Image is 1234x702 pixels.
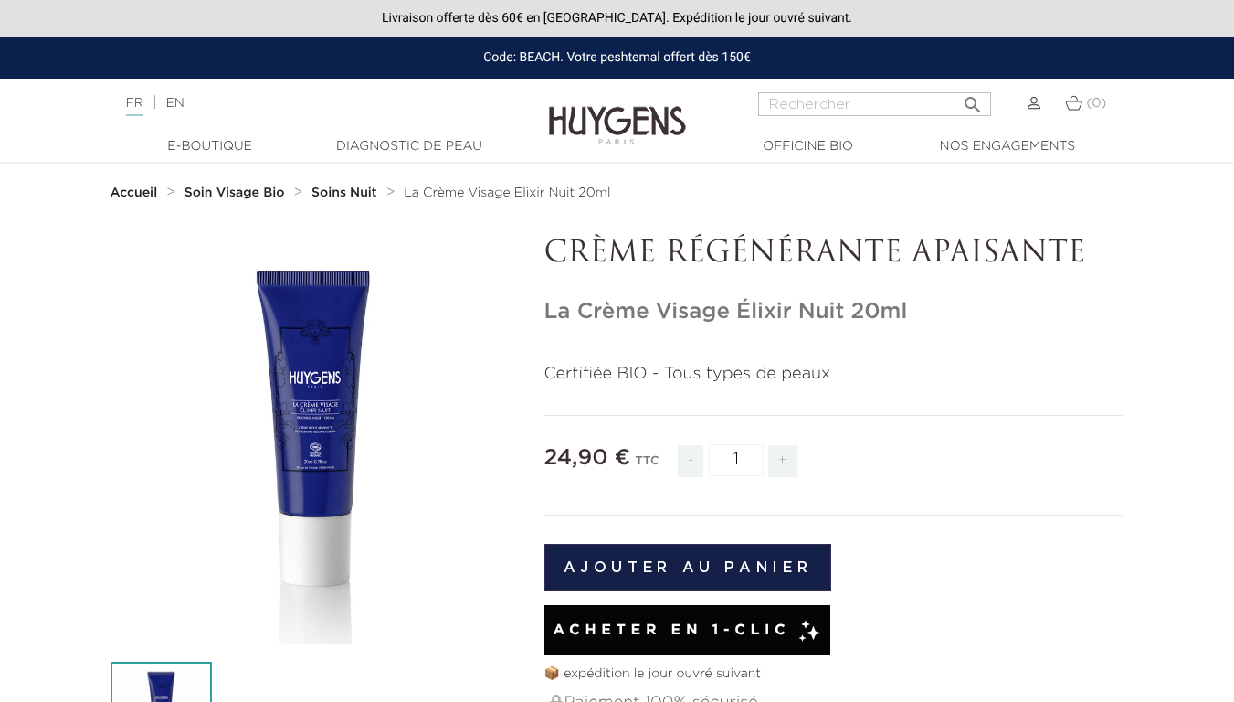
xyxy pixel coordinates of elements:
[165,97,184,110] a: EN
[185,186,290,200] a: Soin Visage Bio
[544,362,1124,387] p: Certifiée BIO - Tous types de peaux
[404,186,610,199] span: La Crème Visage Élixir Nuit 20ml
[318,137,501,156] a: Diagnostic de peau
[185,186,285,199] strong: Soin Visage Bio
[311,186,381,200] a: Soins Nuit
[717,137,900,156] a: Officine Bio
[544,299,1124,325] h1: La Crème Visage Élixir Nuit 20ml
[544,237,1124,271] p: CRÈME RÉGÉNÉRANTE APAISANTE
[311,186,377,199] strong: Soins Nuit
[709,444,764,476] input: Quantité
[956,87,989,112] button: 
[544,447,631,469] span: 24,90 €
[1086,97,1106,110] span: (0)
[111,186,162,200] a: Accueil
[768,445,797,477] span: +
[962,89,984,111] i: 
[758,92,991,116] input: Rechercher
[126,97,143,116] a: FR
[119,137,301,156] a: E-Boutique
[544,665,1124,684] p: 📦 expédition le jour ouvré suivant
[916,137,1099,156] a: Nos engagements
[117,92,501,114] div: |
[404,186,610,200] a: La Crème Visage Élixir Nuit 20ml
[549,77,686,147] img: Huygens
[544,544,832,591] button: Ajouter au panier
[678,445,703,477] span: -
[111,186,158,199] strong: Accueil
[636,441,659,491] div: TTC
